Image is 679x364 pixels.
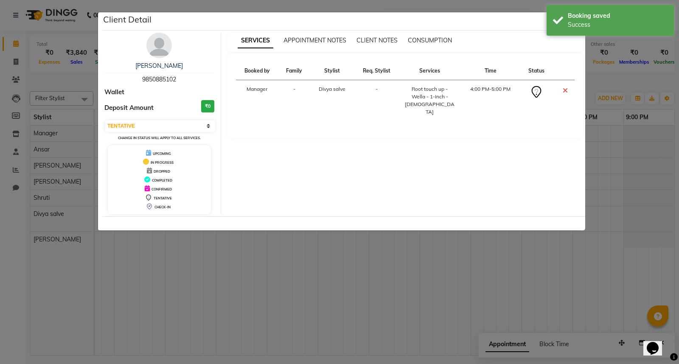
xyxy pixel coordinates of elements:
[283,36,346,44] span: APPOINTMENT NOTES
[154,169,170,174] span: DROPPED
[278,62,310,80] th: Family
[354,80,399,121] td: -
[354,62,399,80] th: Req. Stylist
[460,80,521,121] td: 4:00 PM-5:00 PM
[104,103,154,113] span: Deposit Amount
[408,36,452,44] span: CONSUMPTION
[142,76,176,83] span: 9850885102
[146,33,172,58] img: avatar
[568,11,668,20] div: Booking saved
[399,62,460,80] th: Services
[154,196,172,200] span: TENTATIVE
[153,151,171,156] span: UPCOMING
[404,85,455,116] div: Root touch up - Wella - 1-inch - [DEMOGRAPHIC_DATA]
[154,205,171,209] span: CHECK-IN
[310,62,354,80] th: Stylist
[278,80,310,121] td: -
[103,13,152,26] h5: Client Detail
[152,178,172,182] span: COMPLETED
[238,33,273,48] span: SERVICES
[104,87,124,97] span: Wallet
[118,136,201,140] small: Change in status will apply to all services.
[319,86,345,92] span: Divya salve
[236,62,279,80] th: Booked by
[460,62,521,80] th: Time
[152,187,172,191] span: CONFIRMED
[151,160,174,165] span: IN PROGRESS
[135,62,183,70] a: [PERSON_NAME]
[521,62,552,80] th: Status
[356,36,398,44] span: CLIENT NOTES
[568,20,668,29] div: Success
[201,100,214,112] h3: ₹0
[236,80,279,121] td: Manager
[643,330,671,356] iframe: chat widget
